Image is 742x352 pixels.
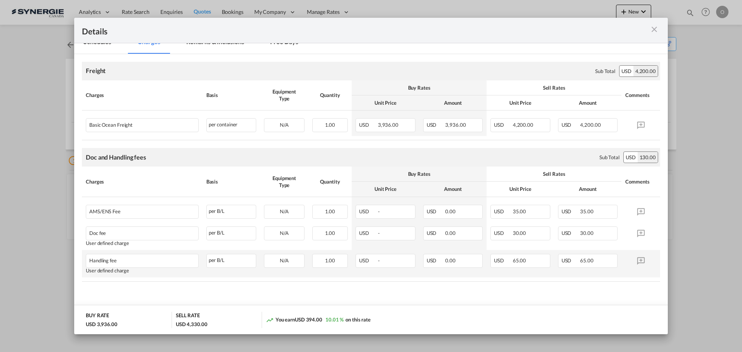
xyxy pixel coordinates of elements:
[74,32,315,54] md-pagination-wrapper: Use the left and right arrow keys to navigate between tabs
[206,118,257,132] div: per container
[562,257,579,264] span: USD
[487,95,554,111] th: Unit Price
[595,68,615,75] div: Sub Total
[445,122,466,128] span: 3,936.00
[356,84,483,91] div: Buy Rates
[176,321,208,328] div: USD 4,330.00
[378,208,380,214] span: -
[74,32,121,54] md-tab-item: Schedules
[86,153,146,162] div: Doc and Handling fees
[513,230,526,236] span: 30.00
[352,95,419,111] th: Unit Price
[280,208,289,214] span: N/A
[89,119,168,128] div: Basic Ocean Freight
[513,122,533,128] span: 4,200.00
[624,152,638,163] div: USD
[494,230,512,236] span: USD
[89,205,168,214] div: AMS/ENS Fee
[419,182,487,197] th: Amount
[312,178,348,185] div: Quantity
[427,208,444,214] span: USD
[513,257,526,264] span: 65.00
[206,254,257,268] div: per B/L
[206,205,257,219] div: per B/L
[562,208,579,214] span: USD
[419,95,487,111] th: Amount
[295,316,322,323] span: USD 394.00
[356,170,483,177] div: Buy Rates
[86,66,106,75] div: Freight
[352,182,419,197] th: Unit Price
[325,122,335,128] span: 1.00
[580,257,594,264] span: 65.00
[82,26,602,35] div: Details
[359,257,377,264] span: USD
[177,32,253,54] md-tab-item: Remarks & Inclusions
[427,122,444,128] span: USD
[490,170,618,177] div: Sell Rates
[266,316,371,324] div: You earn on this rate
[280,122,289,128] span: N/A
[494,122,512,128] span: USD
[325,316,344,323] span: 10.01 %
[378,230,380,236] span: -
[280,257,289,264] span: N/A
[206,226,257,240] div: per B/L
[378,122,398,128] span: 3,936.00
[580,230,594,236] span: 30.00
[487,182,554,197] th: Unit Price
[378,257,380,264] span: -
[554,95,622,111] th: Amount
[633,66,658,77] div: 4,200.00
[89,254,168,264] div: Handling fee
[580,122,601,128] span: 4,200.00
[619,66,633,77] div: USD
[650,25,659,34] md-icon: icon-close m-3 fg-AAA8AD cursor
[261,32,307,54] md-tab-item: Free days
[86,268,199,274] div: User defined charge
[86,312,109,321] div: BUY RATE
[494,208,512,214] span: USD
[176,312,200,321] div: SELL RATE
[280,230,289,236] span: N/A
[490,84,618,91] div: Sell Rates
[86,240,199,246] div: User defined charge
[494,257,512,264] span: USD
[359,208,377,214] span: USD
[562,122,579,128] span: USD
[427,257,444,264] span: USD
[445,208,456,214] span: 0.00
[325,230,335,236] span: 1.00
[638,152,658,163] div: 130.00
[206,92,257,99] div: Basis
[562,230,579,236] span: USD
[86,321,117,328] div: USD 3,936.00
[128,32,169,54] md-tab-item: Charges
[359,122,377,128] span: USD
[312,92,348,99] div: Quantity
[554,182,622,197] th: Amount
[74,18,668,335] md-dialog: Port of ...
[513,208,526,214] span: 35.00
[266,316,274,324] md-icon: icon-trending-up
[325,257,335,264] span: 1.00
[599,154,619,161] div: Sub Total
[206,178,257,185] div: Basis
[445,257,456,264] span: 0.00
[325,208,335,214] span: 1.00
[427,230,444,236] span: USD
[580,208,594,214] span: 35.00
[621,80,660,111] th: Comments
[86,178,199,185] div: Charges
[86,92,199,99] div: Charges
[264,88,305,102] div: Equipment Type
[359,230,377,236] span: USD
[89,227,168,236] div: Doc fee
[445,230,456,236] span: 0.00
[621,167,660,197] th: Comments
[264,175,305,189] div: Equipment Type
